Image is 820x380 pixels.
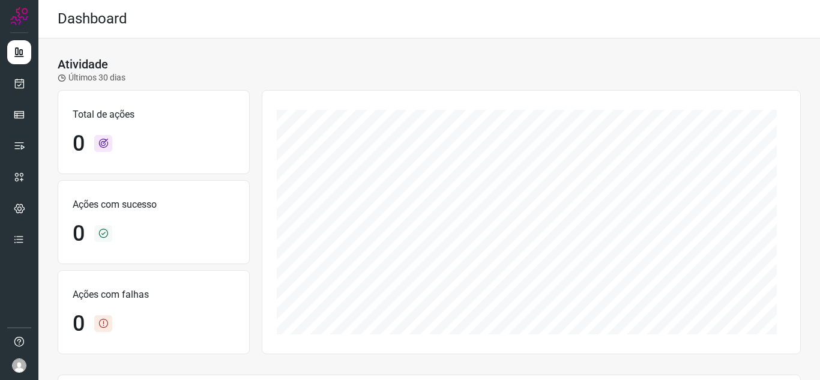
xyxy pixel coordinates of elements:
p: Ações com sucesso [73,198,235,212]
p: Ações com falhas [73,288,235,302]
h1: 0 [73,311,85,337]
p: Total de ações [73,107,235,122]
h1: 0 [73,131,85,157]
img: Logo [10,7,28,25]
h1: 0 [73,221,85,247]
p: Últimos 30 dias [58,71,125,84]
h3: Atividade [58,57,108,71]
h2: Dashboard [58,10,127,28]
img: avatar-user-boy.jpg [12,358,26,373]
